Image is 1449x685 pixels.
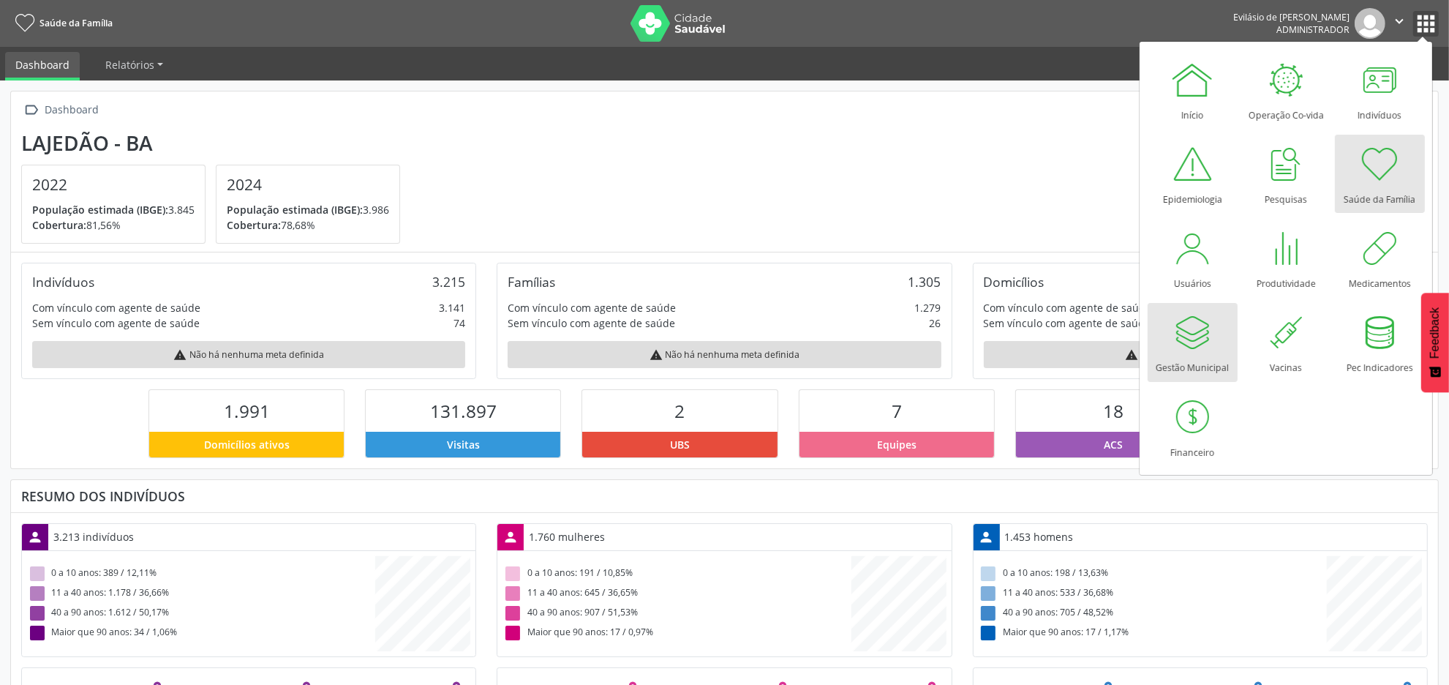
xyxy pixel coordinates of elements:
a: Início [1148,50,1238,129]
a: Saúde da Família [10,11,113,35]
span: Saúde da Família [39,17,113,29]
div: Domicílios [984,274,1045,290]
a: Pec Indicadores [1335,303,1425,381]
a: Usuários [1148,219,1238,297]
div: 1.279 [915,300,941,315]
img: img [1355,8,1385,39]
div: Sem vínculo com agente de saúde [32,315,200,331]
div: 0 a 10 anos: 198 / 13,63% [979,564,1327,584]
div: Maior que 90 anos: 34 / 1,06% [27,624,375,643]
span: UBS [670,437,690,452]
p: 3.986 [227,202,389,217]
div: Com vínculo com agente de saúde [984,300,1152,315]
div: 11 a 40 anos: 533 / 36,68% [979,584,1327,604]
div: Famílias [508,274,555,290]
span: 1.991 [224,399,270,423]
a: Produtividade [1241,219,1331,297]
span: Feedback [1429,307,1442,359]
div: 74 [453,315,465,331]
span: Domicílios ativos [204,437,290,452]
div: Dashboard [42,100,102,121]
div: Evilásio de [PERSON_NAME] [1233,11,1350,23]
div: 3.215 [432,274,465,290]
span: Equipes [877,437,917,452]
div: Resumo dos indivíduos [21,488,1428,504]
div: 3.141 [439,300,465,315]
div: 11 a 40 anos: 645 / 36,65% [503,584,851,604]
div: Com vínculo com agente de saúde [32,300,200,315]
a:  Dashboard [21,100,102,121]
div: 0 a 10 anos: 191 / 10,85% [503,564,851,584]
div: 11 a 40 anos: 1.178 / 36,66% [27,584,375,604]
button: Feedback - Mostrar pesquisa [1421,293,1449,392]
a: Medicamentos [1335,219,1425,297]
div: Maior que 90 anos: 17 / 1,17% [979,624,1327,643]
div: 40 a 90 anos: 907 / 51,53% [503,604,851,624]
span: 2 [675,399,685,423]
span: Cobertura: [32,218,86,232]
div: 1.305 [908,274,941,290]
span: População estimada (IBGE): [227,203,363,217]
i: person [503,529,519,545]
div: 40 a 90 anos: 705 / 48,52% [979,604,1327,624]
p: 3.845 [32,202,195,217]
a: Dashboard [5,52,80,81]
div: Não há nenhuma meta definida [984,341,1417,368]
span: Relatórios [105,58,154,72]
div: 26 [930,315,941,331]
i: person [27,529,43,545]
div: 40 a 90 anos: 1.612 / 50,17% [27,604,375,624]
div: Sem vínculo com agente de saúde [984,315,1151,331]
a: Saúde da Família [1335,135,1425,213]
button: apps [1413,11,1439,37]
div: 1.760 mulheres [524,524,610,550]
a: Gestão Municipal [1148,303,1238,381]
span: 18 [1103,399,1124,423]
div: Indivíduos [32,274,94,290]
h4: 2024 [227,176,389,194]
span: ACS [1104,437,1123,452]
div: Lajedão - BA [21,131,410,155]
div: Maior que 90 anos: 17 / 0,97% [503,624,851,643]
a: Pesquisas [1241,135,1331,213]
span: Cobertura: [227,218,281,232]
a: Financeiro [1148,388,1238,466]
div: 3.213 indivíduos [48,524,139,550]
i:  [1391,13,1407,29]
i: warning [650,348,663,362]
a: Indivíduos [1335,50,1425,129]
h4: 2022 [32,176,195,194]
div: 0 a 10 anos: 389 / 12,11% [27,564,375,584]
i: person [979,529,995,545]
p: 78,68% [227,217,389,233]
a: Epidemiologia [1148,135,1238,213]
i: warning [173,348,187,362]
button:  [1385,8,1413,39]
p: 81,56% [32,217,195,233]
span: Visitas [447,437,480,452]
div: 1.453 homens [1000,524,1079,550]
i:  [21,100,42,121]
span: 7 [892,399,902,423]
div: Não há nenhuma meta definida [508,341,941,368]
a: Relatórios [95,52,173,78]
i: warning [1125,348,1138,362]
span: População estimada (IBGE): [32,203,168,217]
span: 131.897 [430,399,497,423]
a: Operação Co-vida [1241,50,1331,129]
span: Administrador [1276,23,1350,36]
a: Vacinas [1241,303,1331,381]
div: Sem vínculo com agente de saúde [508,315,675,331]
div: Com vínculo com agente de saúde [508,300,676,315]
div: Não há nenhuma meta definida [32,341,465,368]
